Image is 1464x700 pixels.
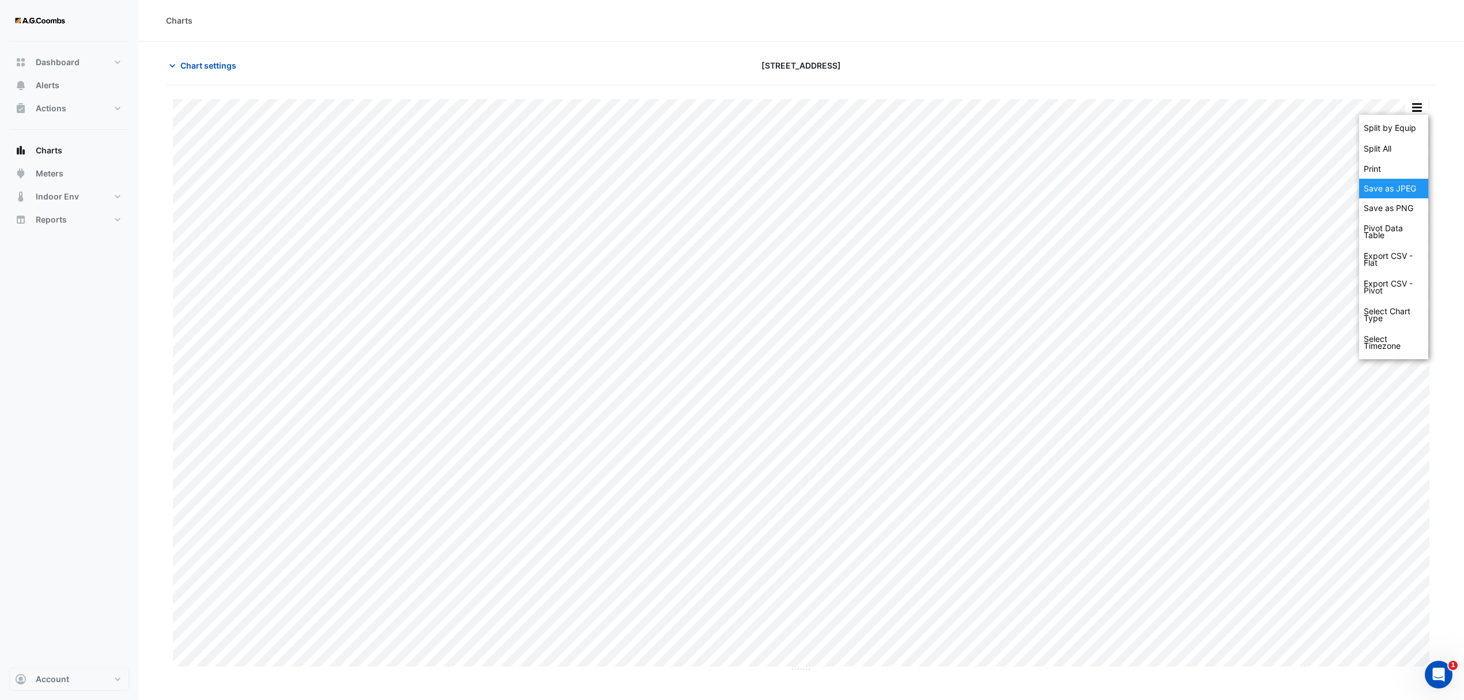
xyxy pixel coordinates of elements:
span: Alerts [36,80,59,91]
span: [STREET_ADDRESS] [761,59,841,71]
button: Account [9,668,129,691]
div: Each data series displayed its own chart, except alerts which are shown on top of non binary data... [1359,138,1428,159]
button: Dashboard [9,51,129,74]
img: Company Logo [14,9,66,32]
div: Select Timezone [1359,329,1428,356]
div: Pivot Data Table [1359,218,1428,246]
span: Chart settings [180,59,236,71]
span: 1 [1448,661,1458,670]
button: Actions [9,97,129,120]
app-icon: Indoor Env [15,191,27,202]
span: Charts [36,145,62,156]
app-icon: Reports [15,214,27,225]
app-icon: Alerts [15,80,27,91]
span: Meters [36,168,63,179]
div: Print [1359,159,1428,179]
span: Dashboard [36,57,80,68]
div: Save as JPEG [1359,179,1428,198]
app-icon: Dashboard [15,57,27,68]
button: Meters [9,162,129,185]
button: Reports [9,208,129,231]
div: Charts [166,14,193,27]
app-icon: Charts [15,145,27,156]
span: Account [36,673,69,685]
button: More Options [1405,100,1428,115]
button: Charts [9,139,129,162]
span: Actions [36,103,66,114]
app-icon: Meters [15,168,27,179]
div: Export CSV - Flat [1359,246,1428,273]
button: Indoor Env [9,185,129,208]
button: Alerts [9,74,129,97]
div: Save as PNG [1359,198,1428,218]
div: Data series of the same equipment displayed on the same chart, except for binary data [1359,118,1428,138]
div: Export CSV - Pivot [1359,273,1428,301]
div: Select Chart Type [1359,301,1428,329]
app-icon: Actions [15,103,27,114]
button: Chart settings [166,55,244,76]
span: Reports [36,214,67,225]
iframe: Intercom live chat [1425,661,1452,688]
span: Indoor Env [36,191,79,202]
